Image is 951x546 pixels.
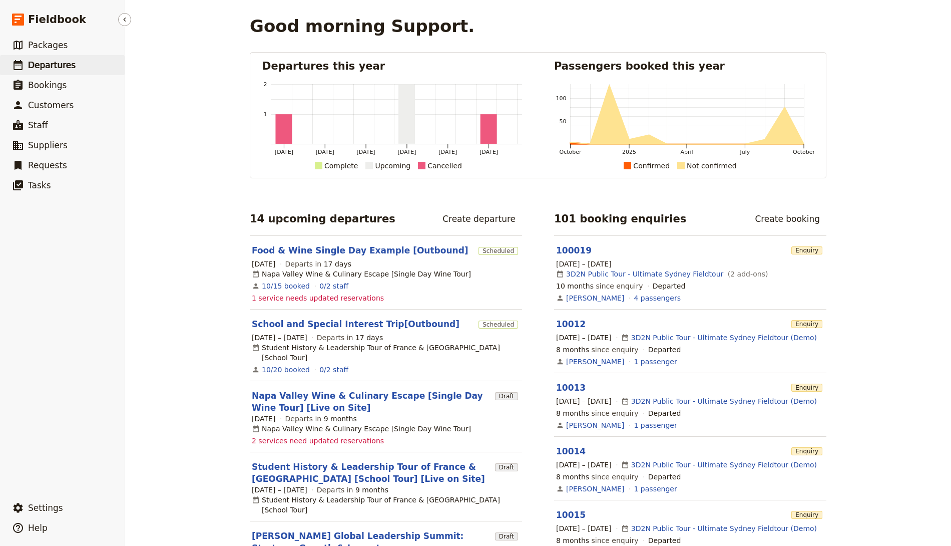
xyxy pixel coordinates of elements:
a: Create departure [436,210,522,227]
a: Napa Valley Wine & Culinary Escape [Single Day Wine Tour] [Live on Site] [252,390,491,414]
a: View the passengers for this booking [634,420,677,430]
div: Confirmed [633,160,670,172]
span: since enquiry [556,472,639,482]
span: 8 months [556,536,589,544]
a: 3D2N Public Tour - Ultimate Sydney Fieldtour (Demo) [631,523,817,533]
span: 10 months [556,282,594,290]
span: Scheduled [479,321,518,329]
a: [PERSON_NAME] [566,484,624,494]
span: 9 months [355,486,388,494]
tspan: [DATE] [275,149,293,155]
span: [DATE] – [DATE] [252,333,307,343]
a: 10012 [556,319,586,329]
a: View the passengers for this booking [634,484,677,494]
h2: 101 booking enquiries [554,211,686,226]
span: 17 days [355,334,383,342]
span: 8 months [556,473,589,481]
a: 3D2N Public Tour - Ultimate Sydney Fieldtour (Demo) [631,460,817,470]
span: Help [28,523,48,533]
button: Hide menu [118,13,131,26]
span: 2 services need updated reservations [252,436,384,446]
a: View the bookings for this departure [262,281,310,291]
a: [PERSON_NAME] [566,357,624,367]
a: View the passengers for this booking [634,357,677,367]
h2: Departures this year [262,59,522,74]
a: 0/2 staff [319,281,348,291]
a: [PERSON_NAME] [566,420,624,430]
tspan: 50 [559,118,566,125]
tspan: [DATE] [480,149,498,155]
h2: Passengers booked this year [554,59,814,74]
span: Draft [495,532,518,540]
a: 10015 [556,510,586,520]
span: Fieldbook [28,12,86,27]
tspan: [DATE] [397,149,416,155]
span: [DATE] – [DATE] [556,333,612,343]
span: Settings [28,503,63,513]
div: Napa Valley Wine & Culinary Escape [Single Day Wine Tour] [252,269,471,279]
span: Packages [28,40,68,50]
tspan: 2 [264,81,267,88]
div: Departed [648,472,681,482]
a: Food & Wine Single Day Example [Outbound] [252,244,468,256]
span: [DATE] [252,259,275,269]
div: Student History & Leadership Tour of France & [GEOGRAPHIC_DATA] [School Tour] [252,495,520,515]
span: Enquiry [791,384,822,392]
span: Draft [495,463,518,471]
span: 1 service needs updated reservations [252,293,384,303]
span: since enquiry [556,535,639,545]
tspan: 1 [264,111,267,118]
span: Suppliers [28,140,68,150]
span: Bookings [28,80,67,90]
span: 17 days [324,260,351,268]
a: 100019 [556,245,592,255]
tspan: [DATE] [357,149,375,155]
span: Departs in [317,333,383,343]
span: 8 months [556,346,589,354]
h1: Good morning Support. [250,16,474,36]
span: Departures [28,60,76,70]
span: Departs in [317,485,388,495]
span: Enquiry [791,320,822,328]
a: 10014 [556,446,586,456]
span: [DATE] – [DATE] [556,396,612,406]
span: [DATE] – [DATE] [556,460,612,470]
div: Departed [653,281,686,291]
a: 3D2N Public Tour - Ultimate Sydney Fieldtour (Demo) [631,396,817,406]
span: Staff [28,120,48,130]
tspan: 100 [556,95,567,102]
a: 3D2N Public Tour - Ultimate Sydney Fieldtour [566,269,723,279]
span: since enquiry [556,408,639,418]
a: View the passengers for this booking [634,293,681,303]
span: Tasks [28,180,51,190]
h2: 14 upcoming departures [250,211,395,226]
span: 9 months [324,415,357,423]
a: [PERSON_NAME] [566,293,624,303]
span: [DATE] [252,414,275,424]
tspan: October [559,149,581,155]
div: Not confirmed [687,160,737,172]
a: View the bookings for this departure [262,365,310,375]
div: Departed [648,535,681,545]
span: since enquiry [556,345,639,355]
tspan: [DATE] [438,149,457,155]
span: since enquiry [556,281,643,291]
span: Departs in [285,414,357,424]
a: Create booking [748,210,826,227]
span: Customers [28,100,74,110]
span: Enquiry [791,511,822,519]
span: Enquiry [791,447,822,455]
span: Scheduled [479,247,518,255]
a: 10013 [556,383,586,393]
span: ( 2 add-ons ) [725,269,768,279]
a: School and Special Interest Trip[Outbound] [252,318,459,330]
span: [DATE] – [DATE] [556,259,612,269]
tspan: April [681,149,693,155]
div: Upcoming [375,160,410,172]
tspan: July [740,149,750,155]
span: Departs in [285,259,351,269]
a: Student History & Leadership Tour of France & [GEOGRAPHIC_DATA] [School Tour] [Live on Site] [252,461,491,485]
a: 3D2N Public Tour - Ultimate Sydney Fieldtour (Demo) [631,333,817,343]
div: Departed [648,408,681,418]
span: [DATE] – [DATE] [556,523,612,533]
